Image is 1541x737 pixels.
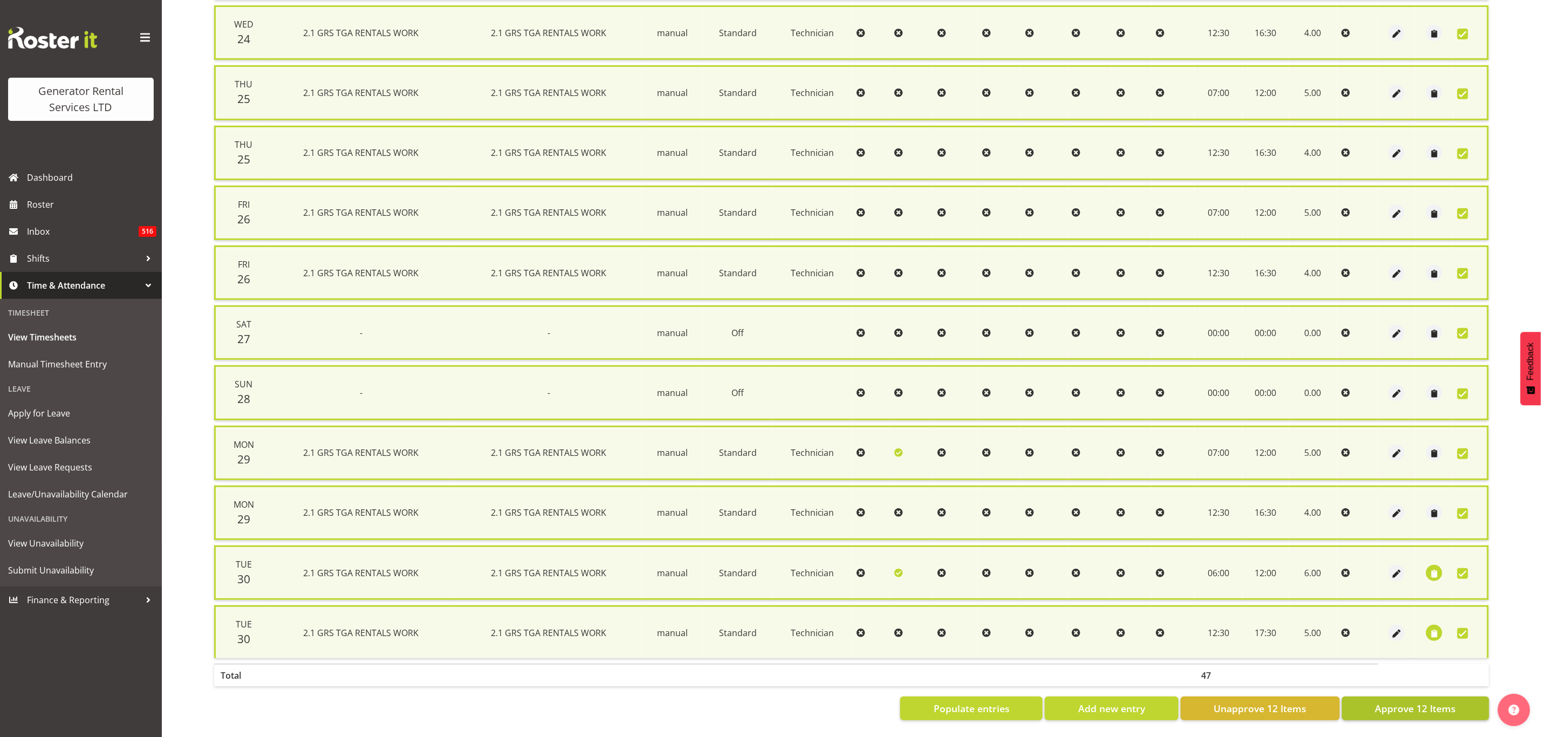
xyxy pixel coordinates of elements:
td: 6.00 [1289,545,1337,600]
span: 2.1 GRS TGA RENTALS WORK [491,567,606,579]
td: 12:00 [1243,186,1289,240]
td: 12:30 [1195,486,1243,540]
span: manual [658,627,688,639]
span: Thu [235,139,252,151]
span: Submit Unavailability [8,562,154,578]
span: Wed [234,18,254,30]
span: manual [658,447,688,459]
td: Standard [703,5,773,60]
td: 07:00 [1195,426,1243,480]
td: 16:30 [1243,245,1289,300]
span: Finance & Reporting [27,592,140,608]
span: Mon [234,499,254,510]
button: Feedback - Show survey [1521,332,1541,405]
span: Feedback [1526,343,1536,380]
span: 30 [237,631,250,646]
th: 47 [1195,664,1243,686]
td: 00:00 [1243,365,1289,420]
span: Shifts [27,250,140,267]
span: 2.1 GRS TGA RENTALS WORK [303,207,419,219]
span: 2.1 GRS TGA RENTALS WORK [303,567,419,579]
span: manual [658,567,688,579]
td: 16:30 [1243,126,1289,180]
span: Technician [791,507,834,518]
span: Fri [238,258,250,270]
span: 25 [237,152,250,167]
td: Standard [703,545,773,600]
div: Unavailability [3,508,159,530]
td: Off [703,365,773,420]
td: 5.00 [1289,426,1337,480]
span: manual [658,27,688,39]
td: 12:30 [1195,605,1243,658]
th: Total [214,664,267,686]
span: 2.1 GRS TGA RENTALS WORK [303,87,419,99]
span: Technician [791,567,834,579]
span: View Leave Balances [8,432,154,448]
span: Populate entries [934,701,1010,715]
a: View Leave Balances [3,427,159,454]
span: Technician [791,147,834,159]
span: 26 [237,271,250,286]
a: Submit Unavailability [3,557,159,584]
td: Standard [703,186,773,240]
span: 2.1 GRS TGA RENTALS WORK [491,627,606,639]
span: Apply for Leave [8,405,154,421]
td: Off [703,305,773,360]
td: Standard [703,486,773,540]
button: Unapprove 12 Items [1181,697,1340,720]
button: Populate entries [900,697,1043,720]
span: Sat [236,318,251,330]
span: Technician [791,87,834,99]
div: Timesheet [3,302,159,324]
a: View Leave Requests [3,454,159,481]
span: Sun [235,378,252,390]
td: 0.00 [1289,305,1337,360]
span: Inbox [27,223,139,240]
td: 12:30 [1195,245,1243,300]
td: 07:00 [1195,186,1243,240]
td: 00:00 [1195,365,1243,420]
span: 2.1 GRS TGA RENTALS WORK [303,267,419,279]
img: help-xxl-2.png [1509,705,1519,715]
span: manual [658,267,688,279]
span: 2.1 GRS TGA RENTALS WORK [491,507,606,518]
td: 12:00 [1243,65,1289,120]
span: - [360,327,362,339]
td: 5.00 [1289,186,1337,240]
td: Standard [703,426,773,480]
span: manual [658,147,688,159]
span: 2.1 GRS TGA RENTALS WORK [303,507,419,518]
div: Generator Rental Services LTD [19,83,143,115]
a: Manual Timesheet Entry [3,351,159,378]
span: - [360,387,362,399]
span: 2.1 GRS TGA RENTALS WORK [491,267,606,279]
span: manual [658,327,688,339]
td: 16:30 [1243,486,1289,540]
span: Technician [791,27,834,39]
span: Technician [791,267,834,279]
span: 30 [237,571,250,586]
span: Approve 12 Items [1375,701,1456,715]
a: View Timesheets [3,324,159,351]
td: 00:00 [1195,305,1243,360]
td: 4.00 [1289,486,1337,540]
span: Tue [236,558,252,570]
td: 5.00 [1289,605,1337,658]
span: 25 [237,91,250,106]
td: Standard [703,605,773,658]
span: Leave/Unavailability Calendar [8,486,154,502]
span: Mon [234,439,254,451]
td: 16:30 [1243,5,1289,60]
td: 17:30 [1243,605,1289,658]
span: Technician [791,207,834,219]
span: 2.1 GRS TGA RENTALS WORK [303,147,419,159]
span: Unapprove 12 Items [1214,701,1306,715]
span: Thu [235,78,252,90]
td: Standard [703,126,773,180]
td: Standard [703,65,773,120]
span: 2.1 GRS TGA RENTALS WORK [491,27,606,39]
span: manual [658,387,688,399]
td: 4.00 [1289,126,1337,180]
td: 0.00 [1289,365,1337,420]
